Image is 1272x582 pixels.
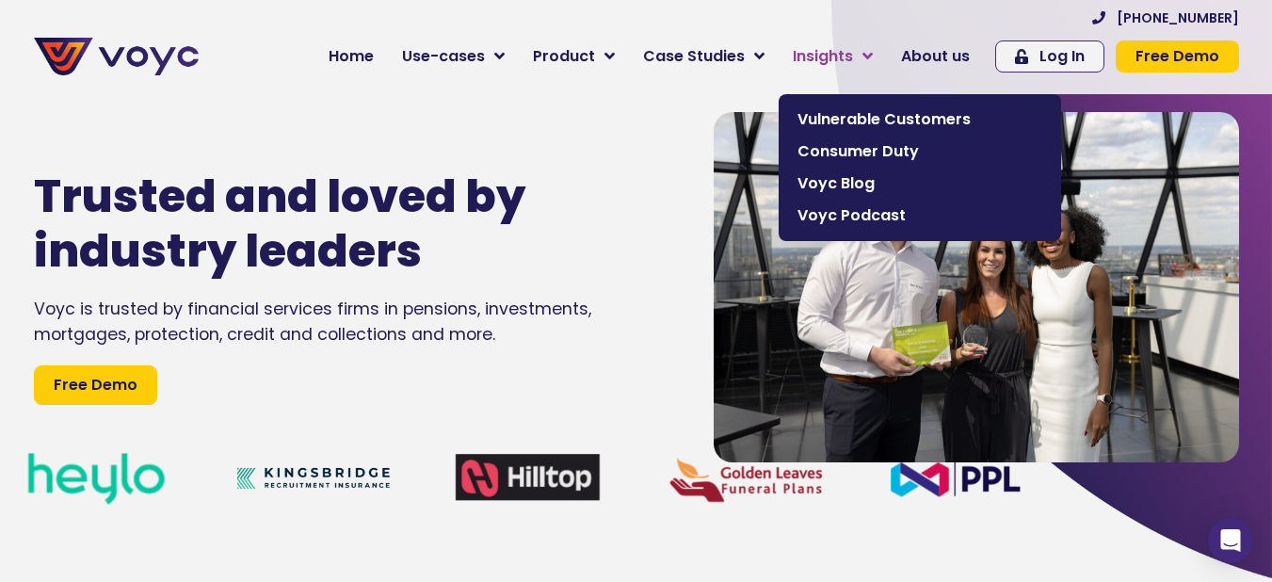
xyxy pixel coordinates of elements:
[1092,11,1239,24] a: [PHONE_NUMBER]
[629,38,779,75] a: Case Studies
[34,170,601,278] h1: Trusted and loved by industry leaders
[779,38,887,75] a: Insights
[797,204,1042,227] span: Voyc Podcast
[797,108,1042,131] span: Vulnerable Customers
[34,38,199,75] img: voyc-full-logo
[314,38,388,75] a: Home
[788,168,1052,200] a: Voyc Blog
[788,104,1052,136] a: Vulnerable Customers
[1116,40,1239,73] a: Free Demo
[1117,11,1239,24] span: [PHONE_NUMBER]
[388,38,519,75] a: Use-cases
[995,40,1104,73] a: Log In
[793,45,853,68] span: Insights
[643,45,745,68] span: Case Studies
[1039,49,1085,64] span: Log In
[329,45,374,68] span: Home
[797,172,1042,195] span: Voyc Blog
[402,45,485,68] span: Use-cases
[533,45,595,68] span: Product
[788,136,1052,168] a: Consumer Duty
[54,374,137,396] span: Free Demo
[797,140,1042,163] span: Consumer Duty
[34,297,657,347] div: Voyc is trusted by financial services firms in pensions, investments, mortgages, protection, cred...
[1135,49,1219,64] span: Free Demo
[788,200,1052,232] a: Voyc Podcast
[901,45,970,68] span: About us
[34,365,157,405] a: Free Demo
[519,38,629,75] a: Product
[887,38,984,75] a: About us
[1208,518,1253,563] div: Open Intercom Messenger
